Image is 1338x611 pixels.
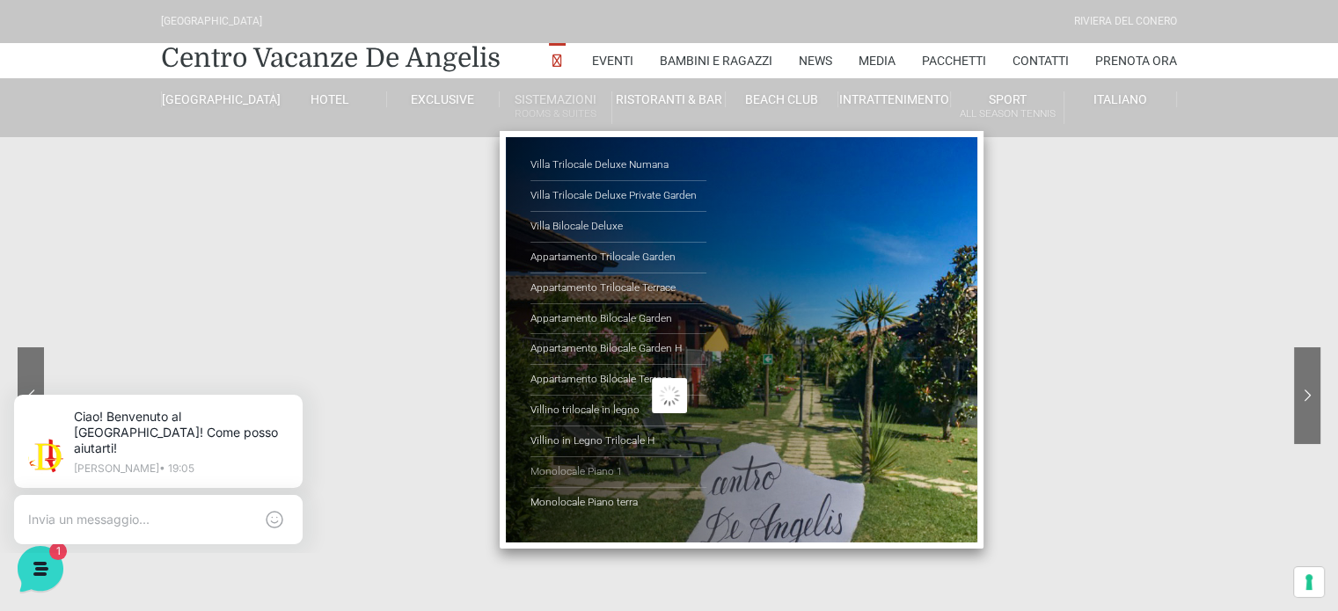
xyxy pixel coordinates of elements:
[157,141,324,155] a: [DEMOGRAPHIC_DATA] tutto
[152,474,200,490] p: Messaggi
[1013,43,1069,78] a: Contatti
[859,43,896,78] a: Media
[660,43,772,78] a: Bambini e Ragazzi
[176,447,188,460] span: 1
[1093,92,1147,106] span: Italiano
[21,162,331,215] a: [PERSON_NAME]Ciao! Benvenuto al [GEOGRAPHIC_DATA]! Come posso aiutarti!1 s fa1
[74,190,289,207] p: Ciao! Benvenuto al [GEOGRAPHIC_DATA]! Come posso aiutarti!
[40,330,288,347] input: Cerca un articolo...
[530,426,706,457] a: Villino in Legno Trilocale H
[28,222,324,257] button: Inizia una conversazione
[922,43,986,78] a: Pacchetti
[1074,13,1177,30] div: Riviera Del Conero
[14,449,122,490] button: Home
[530,488,706,518] a: Monolocale Piano terra
[530,273,706,304] a: Appartamento Trilocale Terrace
[14,542,67,595] iframe: Customerly Messenger Launcher
[1294,567,1324,597] button: Le tue preferenze relative al consenso per le tecnologie di tracciamento
[1064,91,1177,107] a: Italiano
[306,190,324,207] span: 1
[530,304,706,335] a: Appartamento Bilocale Garden
[187,292,324,306] a: Apri Centro Assistenza
[592,43,633,78] a: Eventi
[530,181,706,212] a: Villa Trilocale Deluxe Private Garden
[951,91,1064,124] a: SportAll Season Tennis
[274,91,386,107] a: Hotel
[500,91,612,124] a: SistemazioniRooms & Suites
[230,449,338,490] button: Aiuto
[951,105,1063,122] small: All Season Tennis
[161,91,274,107] a: [GEOGRAPHIC_DATA]
[530,243,706,273] a: Appartamento Trilocale Garden
[530,396,706,426] a: Villino trilocale in legno
[161,40,501,76] a: Centro Vacanze De Angelis
[74,169,289,186] span: [PERSON_NAME]
[14,14,296,70] h2: Ciao da De Angelis Resort 👋
[39,65,74,100] img: light
[799,43,832,78] a: News
[84,90,299,100] p: [PERSON_NAME] • 19:05
[726,91,838,107] a: Beach Club
[53,474,83,490] p: Home
[838,91,951,107] a: Intrattenimento
[161,13,262,30] div: [GEOGRAPHIC_DATA]
[612,91,725,107] a: Ristoranti & Bar
[530,365,706,396] a: Appartamento Bilocale Terrace
[122,449,230,490] button: 1Messaggi
[84,35,299,83] p: Ciao! Benvenuto al [GEOGRAPHIC_DATA]! Come posso aiutarti!
[500,105,611,122] small: Rooms & Suites
[28,171,63,206] img: light
[28,141,150,155] span: Le tue conversazioni
[530,334,706,365] a: Appartamento Bilocale Garden H
[530,150,706,181] a: Villa Trilocale Deluxe Numana
[114,232,260,246] span: Inizia una conversazione
[530,212,706,243] a: Villa Bilocale Deluxe
[387,91,500,107] a: Exclusive
[28,292,137,306] span: Trova una risposta
[530,457,706,488] a: Monolocale Piano 1
[1095,43,1177,78] a: Prenota Ora
[299,169,324,185] p: 1 s fa
[14,77,296,113] p: La nostra missione è rendere la tua esperienza straordinaria!
[271,474,296,490] p: Aiuto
